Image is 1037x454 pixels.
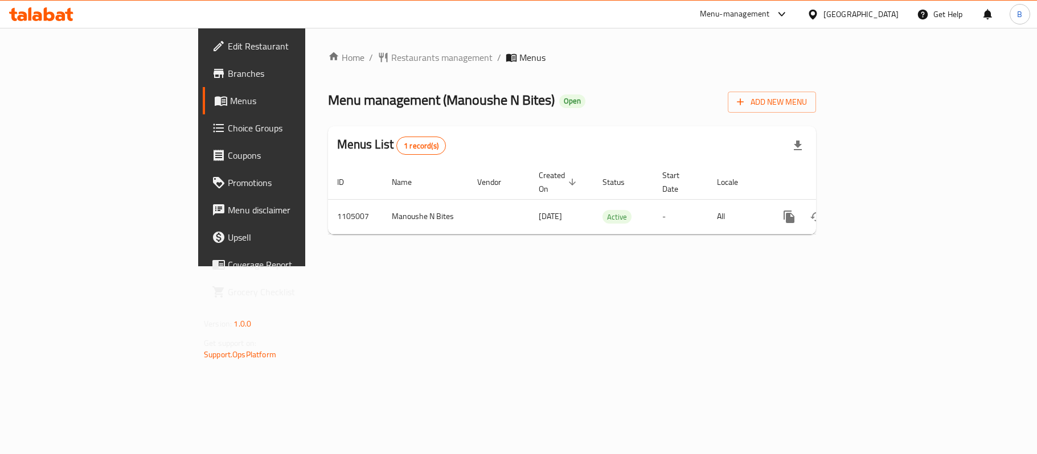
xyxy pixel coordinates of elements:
[519,51,546,64] span: Menus
[203,224,371,251] a: Upsell
[204,336,256,350] span: Get support on:
[700,7,770,21] div: Menu-management
[378,51,493,64] a: Restaurants management
[653,199,708,234] td: -
[203,196,371,224] a: Menu disclaimer
[823,8,899,20] div: [GEOGRAPHIC_DATA]
[708,199,767,234] td: All
[228,176,362,189] span: Promotions
[337,136,446,155] h2: Menus List
[397,141,445,151] span: 1 record(s)
[203,251,371,278] a: Coverage Report
[328,51,816,64] nav: breadcrumb
[392,175,427,189] span: Name
[204,347,276,362] a: Support.OpsPlatform
[337,175,359,189] span: ID
[717,175,753,189] span: Locale
[396,137,446,155] div: Total records count
[203,87,371,114] a: Menus
[559,94,585,108] div: Open
[203,142,371,169] a: Coupons
[602,210,632,224] div: Active
[1017,8,1022,20] span: B
[602,175,640,189] span: Status
[230,94,362,108] span: Menus
[228,285,362,299] span: Grocery Checklist
[228,203,362,217] span: Menu disclaimer
[539,209,562,224] span: [DATE]
[228,121,362,135] span: Choice Groups
[776,203,803,230] button: more
[328,165,894,234] table: enhanced table
[228,230,362,244] span: Upsell
[203,169,371,196] a: Promotions
[228,258,362,271] span: Coverage Report
[559,96,585,106] span: Open
[203,32,371,60] a: Edit Restaurant
[662,168,694,196] span: Start Date
[737,95,807,109] span: Add New Menu
[728,92,816,113] button: Add New Menu
[539,168,580,196] span: Created On
[203,114,371,142] a: Choice Groups
[803,203,830,230] button: Change Status
[233,316,251,331] span: 1.0.0
[784,132,811,159] div: Export file
[228,39,362,53] span: Edit Restaurant
[328,87,555,113] span: Menu management ( Manoushe N Bites )
[204,316,232,331] span: Version:
[203,60,371,87] a: Branches
[228,67,362,80] span: Branches
[497,51,501,64] li: /
[767,165,894,200] th: Actions
[477,175,516,189] span: Vendor
[602,211,632,224] span: Active
[391,51,493,64] span: Restaurants management
[383,199,468,234] td: Manoushe N Bites
[228,148,362,162] span: Coupons
[203,278,371,306] a: Grocery Checklist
